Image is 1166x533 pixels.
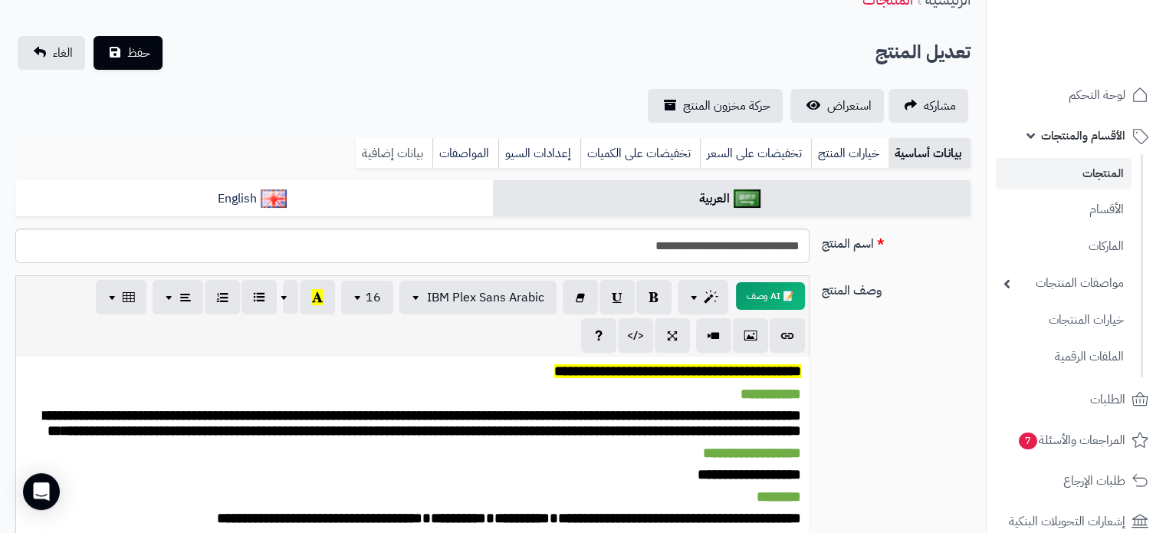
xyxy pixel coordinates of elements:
span: الغاء [53,44,73,62]
label: وصف المنتج [816,275,977,300]
a: المواصفات [432,138,498,169]
a: المراجعات والأسئلة7 [996,422,1157,459]
a: الطلبات [996,381,1157,418]
button: IBM Plex Sans Arabic [399,281,557,314]
div: Open Intercom Messenger [23,473,60,510]
span: IBM Plex Sans Arabic [427,288,544,307]
a: خيارات المنتج [811,138,888,169]
span: الأقسام والمنتجات [1041,125,1125,146]
span: 7 [1018,432,1037,449]
a: استعراض [790,89,884,123]
label: اسم المنتج [816,229,977,253]
a: الأقسام [996,193,1132,226]
button: 16 [341,281,393,314]
a: مشاركه [888,89,968,123]
img: logo-2.png [1062,31,1151,64]
a: بيانات إضافية [356,138,432,169]
h2: تعديل المنتج [875,37,971,68]
a: لوحة التحكم [996,77,1157,114]
span: حركة مخزون المنتج [683,97,770,115]
a: العربية [493,180,971,218]
a: الغاء [18,36,85,70]
span: مشاركه [924,97,956,115]
a: طلبات الإرجاع [996,462,1157,499]
span: المراجعات والأسئلة [1017,429,1125,451]
span: استعراض [827,97,872,115]
a: تخفيضات على السعر [700,138,811,169]
a: إعدادات السيو [498,138,580,169]
span: الطلبات [1090,389,1125,410]
a: خيارات المنتجات [996,304,1132,337]
a: بيانات أساسية [888,138,971,169]
span: حفظ [127,44,150,62]
button: 📝 AI وصف [736,282,805,310]
span: إشعارات التحويلات البنكية [1009,511,1125,532]
a: تخفيضات على الكميات [580,138,700,169]
span: 16 [366,288,381,307]
a: الماركات [996,230,1132,263]
a: الملفات الرقمية [996,341,1132,373]
span: طلبات الإرجاع [1063,470,1125,492]
a: مواصفات المنتجات [996,267,1132,300]
a: English [15,180,493,218]
img: English [261,189,287,208]
a: المنتجات [996,158,1132,189]
button: حفظ [94,36,163,70]
img: العربية [734,189,760,208]
span: لوحة التحكم [1069,84,1125,106]
a: حركة مخزون المنتج [648,89,783,123]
